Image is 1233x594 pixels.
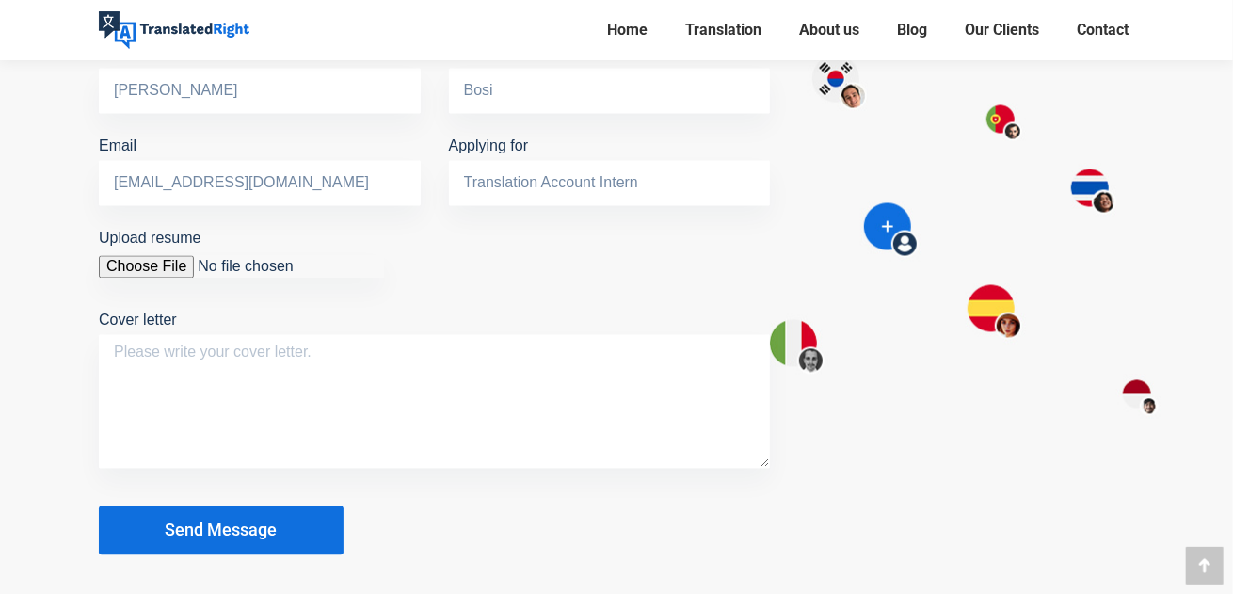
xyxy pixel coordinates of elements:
label: Last Name [449,46,771,99]
span: Contact [1077,21,1129,40]
input: Upload resume [99,256,384,279]
a: Our Clients [959,17,1045,43]
label: First Name [99,46,421,99]
textarea: Cover letter [99,335,770,469]
label: Email [99,138,421,191]
a: About us [793,17,865,43]
span: Home [607,21,648,40]
a: Translation [680,17,767,43]
input: Applying for [449,161,771,206]
span: Blog [897,21,927,40]
span: Translation [685,21,761,40]
form: Contact form [99,37,770,555]
span: Send Message [166,522,278,540]
a: Blog [891,17,933,43]
input: Email [99,161,421,206]
a: Home [601,17,653,43]
span: About us [799,21,859,40]
input: Last Name [449,69,771,114]
img: Translated Right [99,11,249,49]
span: Our Clients [965,21,1039,40]
label: Applying for [449,138,771,191]
a: Contact [1071,17,1134,43]
label: Upload resume [99,231,384,275]
button: Send Message [99,506,344,555]
label: Cover letter [99,313,770,357]
input: First Name [99,69,421,114]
